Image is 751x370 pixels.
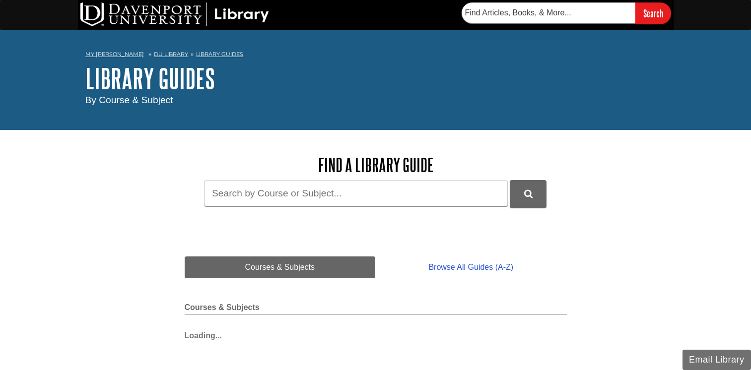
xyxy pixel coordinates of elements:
a: My [PERSON_NAME] [85,50,144,59]
nav: breadcrumb [85,48,666,63]
a: DU Library [154,51,188,58]
h1: Library Guides [85,63,666,93]
input: Find Articles, Books, & More... [462,2,635,23]
button: Email Library [683,350,751,370]
form: Searches DU Library's articles, books, and more [462,2,671,24]
input: Search [635,2,671,24]
input: Search by Course or Subject... [205,180,508,206]
a: Courses & Subjects [185,256,376,278]
a: Browse All Guides (A-Z) [375,256,566,278]
img: DU Library [80,2,269,26]
div: By Course & Subject [85,93,666,108]
div: Loading... [185,325,567,342]
h2: Find a Library Guide [185,155,567,175]
a: Library Guides [196,51,243,58]
i: Search Library Guides [524,189,533,198]
h2: Courses & Subjects [185,303,567,315]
